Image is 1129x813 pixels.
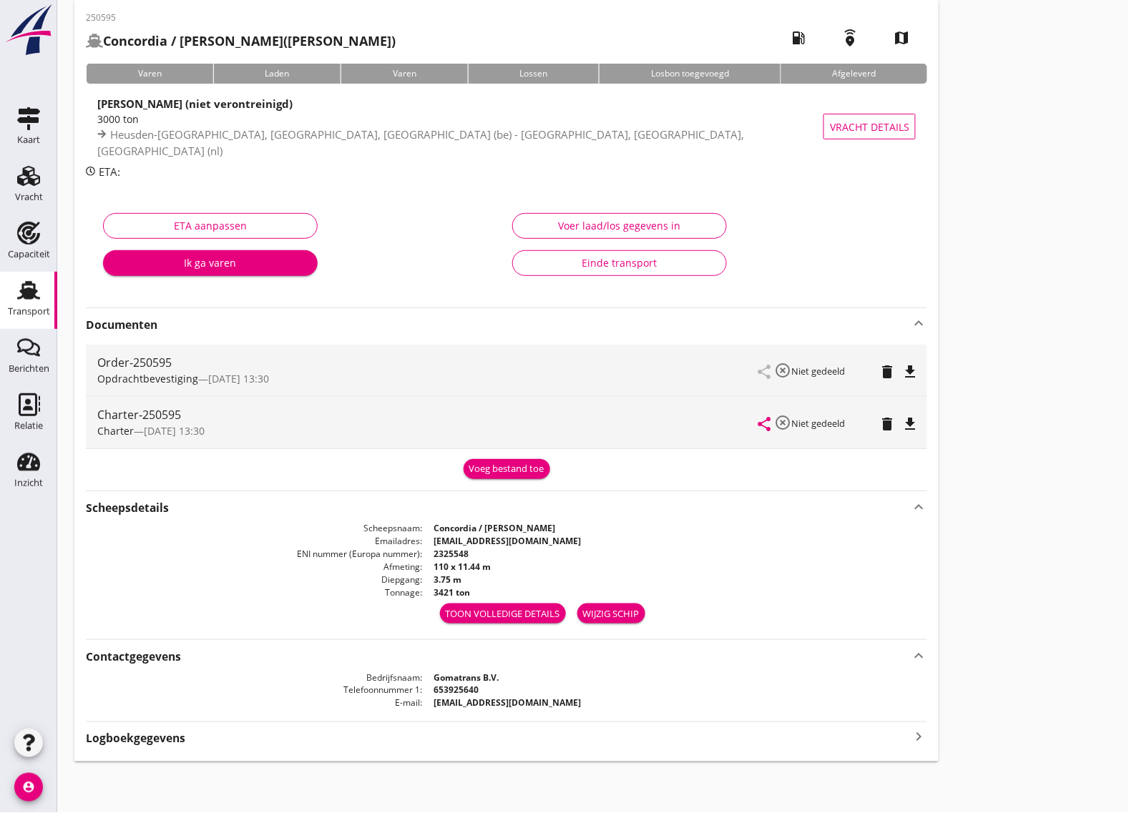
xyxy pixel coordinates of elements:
div: Order-250595 [97,354,758,371]
div: Wijzig schip [583,607,640,621]
dt: ENI nummer (Europa nummer) [86,548,423,561]
i: keyboard_arrow_right [910,728,927,747]
div: — [97,423,758,438]
span: ETA: [99,164,120,179]
div: Losbon toegevoegd [599,64,781,84]
strong: [EMAIL_ADDRESS][DOMAIN_NAME] [434,535,582,547]
i: keyboard_arrow_up [910,497,927,516]
dt: Scheepsnaam [86,522,423,535]
div: Voer laad/los gegevens in [524,218,715,233]
i: highlight_off [774,414,791,431]
dt: Diepgang [86,573,423,586]
span: [DATE] 13:30 [208,372,269,385]
div: Ik ga varen [114,255,306,270]
i: delete [879,363,896,380]
div: Charter-250595 [97,406,758,423]
small: Niet gedeeld [791,365,845,378]
i: file_download [901,363,919,380]
button: Voeg bestand toe [464,459,550,479]
div: — [97,371,758,386]
dt: Emailadres [86,535,423,548]
div: Capaciteit [8,250,50,259]
p: 250595 [86,11,396,24]
strong: Documenten [86,317,910,333]
a: [PERSON_NAME] (niet verontreinigd)3000 tonHeusden-[GEOGRAPHIC_DATA], [GEOGRAPHIC_DATA], [GEOGRAPH... [86,95,927,158]
a: Wijzig schip [577,603,645,624]
i: account_circle [14,773,43,802]
strong: 3.75 m [434,573,462,586]
strong: Logboekgegevens [86,731,185,747]
i: share [756,415,773,433]
button: Voer laad/los gegevens in [512,213,727,239]
strong: Concordia / [PERSON_NAME] [434,522,556,534]
button: Vracht details [823,114,916,139]
i: map [881,18,922,58]
dt: Bedrijfsnaam [86,671,423,684]
strong: 3421 ton [434,586,471,598]
i: highlight_off [774,362,791,379]
span: Opdrachtbevestiging [97,372,198,385]
div: Laden [213,64,341,84]
dt: E-mail [86,697,423,710]
button: ETA aanpassen [103,213,318,239]
div: Vracht [15,192,43,202]
strong: [EMAIL_ADDRESS][DOMAIN_NAME] [434,697,582,709]
div: ETA aanpassen [115,218,306,233]
div: Relatie [14,421,43,430]
img: logo-small.a267ee39.svg [3,4,54,56]
strong: Scheepsdetails [86,500,169,516]
div: Kaart [17,135,40,144]
div: Toon volledige details [446,607,560,621]
button: Toon volledige details [440,603,566,624]
button: Einde transport [512,250,727,276]
button: Ik ga varen [103,250,318,276]
strong: Gomatrans B.V. [434,671,499,684]
i: local_gas_station [778,18,818,58]
div: Einde transport [524,255,715,270]
div: Inzicht [14,478,43,488]
strong: Contactgegevens [86,649,181,665]
span: [DATE] 13:30 [144,424,205,438]
span: Heusden-[GEOGRAPHIC_DATA], [GEOGRAPHIC_DATA], [GEOGRAPHIC_DATA] (be) - [GEOGRAPHIC_DATA], [GEOGRA... [97,127,744,158]
div: Berichten [9,364,49,373]
strong: 110 x 11.44 m [434,561,492,573]
i: emergency_share [830,18,870,58]
i: keyboard_arrow_up [910,646,927,665]
small: Niet gedeeld [791,417,845,430]
dt: Tonnage [86,586,423,599]
div: Varen [341,64,468,84]
div: Transport [8,307,50,316]
div: Lossen [468,64,600,84]
i: delete [879,415,896,433]
i: file_download [901,415,919,433]
span: Vracht details [830,119,909,134]
i: keyboard_arrow_up [910,315,927,332]
strong: [PERSON_NAME] (niet verontreinigd) [97,97,293,111]
dt: Afmeting [86,561,423,573]
div: Voeg bestand toe [469,462,544,476]
strong: 653925640 [434,684,479,696]
h2: ([PERSON_NAME]) [86,31,396,51]
span: Charter [97,424,134,438]
div: Varen [86,64,213,84]
dt: Telefoonnummer 1 [86,684,423,697]
strong: Concordia / [PERSON_NAME] [103,32,283,49]
div: Afgeleverd [781,64,928,84]
strong: 2325548 [434,548,469,560]
div: 3000 ton [97,112,829,127]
